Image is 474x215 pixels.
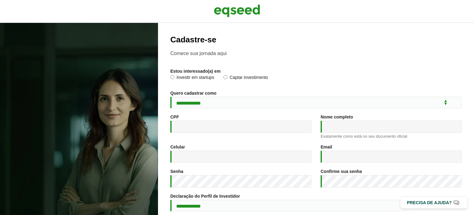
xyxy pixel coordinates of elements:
p: Comece sua jornada aqui [170,50,462,56]
label: Estou interessado(a) em [170,69,221,73]
label: Senha [170,169,183,174]
label: Email [321,145,332,149]
label: Investir em startups [170,75,214,81]
input: Captar investimento [223,75,227,79]
input: Investir em startups [170,75,174,79]
h2: Cadastre-se [170,35,462,44]
div: Exatamente como está no seu documento oficial [321,134,462,138]
label: Nome completo [321,115,353,119]
label: Confirme sua senha [321,169,362,174]
label: Declaração do Perfil de Investidor [170,194,240,198]
img: EqSeed Logo [214,3,260,19]
label: Captar investimento [223,75,268,81]
label: Quero cadastrar como [170,91,216,95]
label: Celular [170,145,185,149]
label: CPF [170,115,179,119]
